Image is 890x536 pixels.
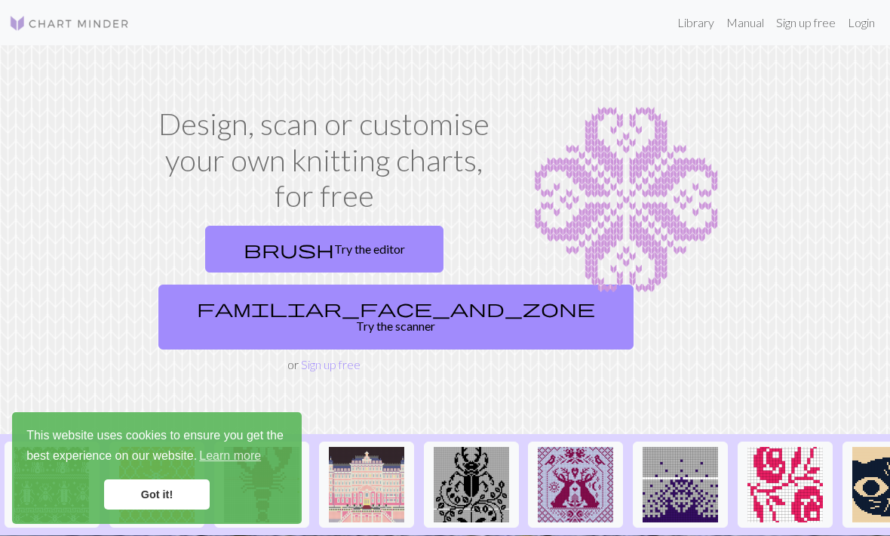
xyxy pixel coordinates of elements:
a: Manual [720,8,770,38]
a: dismiss cookie message [104,479,210,510]
button: Copy of Grand-Budapest-Hotel-Exterior.jpg [319,442,414,528]
img: Märtas [538,447,613,522]
img: Chart example [514,106,738,294]
a: Märtas [528,476,623,490]
img: Copy of Grand-Budapest-Hotel-Exterior.jpg [329,447,404,522]
button: Flower [738,442,833,528]
button: Copy of fade [633,442,728,528]
a: Flower [738,476,833,490]
img: Copy of fade [643,447,718,522]
h1: Design, scan or customise your own knitting charts, for free [152,106,496,214]
a: Library [671,8,720,38]
a: Copy of fade [633,476,728,490]
a: Sign up free [770,8,842,38]
span: familiar_face_and_zone [197,297,595,319]
a: learn more about cookies [197,445,263,467]
a: Repeating bugs [5,476,100,490]
span: This website uses cookies to ensure you get the best experience on our website. [26,427,287,467]
button: Märtas [528,442,623,528]
div: cookieconsent [12,412,302,524]
button: Repeating bugs [5,442,100,528]
a: Sign up free [301,357,361,371]
a: Login [842,8,881,38]
span: brush [244,239,334,260]
a: Try the editor [205,226,443,273]
a: stag beetle #1 [424,476,519,490]
button: stag beetle #1 [424,442,519,528]
img: stag beetle #1 [434,447,509,522]
a: Copy of Grand-Budapest-Hotel-Exterior.jpg [319,476,414,490]
img: Logo [9,14,130,32]
img: Flower [747,447,823,522]
div: or [152,220,496,374]
a: Try the scanner [158,285,634,350]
